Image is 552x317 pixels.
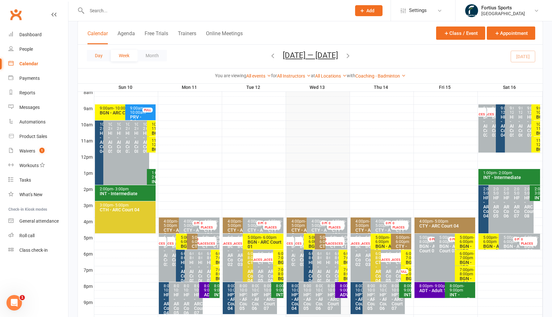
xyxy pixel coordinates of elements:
button: Trainers [178,30,196,44]
div: INT - Intermediate [151,179,154,193]
div: PRV - Private Training [130,115,154,128]
span: - 5:00pm [396,219,410,228]
span: BGN - ARC Court 03 [439,244,461,253]
button: Agenda [118,30,135,44]
span: BGN - ARC Court 03 [492,114,503,138]
span: - 5:00pm [355,219,370,228]
th: 5pm [78,234,94,242]
a: All events [246,73,271,79]
div: 4:00pm [204,219,218,228]
div: 5:00pm [308,236,318,244]
div: 0 PLACES [480,108,496,117]
th: 12pm [78,153,94,161]
a: All Locations [315,73,347,79]
button: Class / Event [436,26,485,40]
span: - 6:00pm [504,235,518,244]
span: - 8:00pm [375,251,390,260]
div: 5:00pm [524,236,539,244]
span: - 8:00pm [189,251,204,260]
span: - 6:00pm [181,235,195,244]
a: Roll call [8,228,68,243]
div: CTY - ARC Court 04 [291,228,319,237]
div: 0 PLACES [279,237,294,246]
a: Clubworx [8,6,24,23]
div: 5:00pm [247,236,282,240]
span: - 7:00pm [278,251,292,260]
a: Workouts [8,158,68,173]
div: BGN - ARC Court 01 [180,244,190,267]
div: 0 PLACES [218,237,233,246]
div: 3:00pm [99,203,154,207]
span: CTY - ARC Court 06 [341,244,353,267]
a: Messages [8,100,68,115]
div: 0 PLACES [384,221,402,226]
div: 5:00pm [330,236,339,244]
th: 3pm [78,201,94,209]
th: Sun 10 [94,83,158,91]
span: - 12:00pm [152,138,169,147]
div: Dashboard [19,32,42,37]
div: 0 PLACES [323,237,338,246]
span: CTY - ARC Court 06 [213,244,225,267]
div: HPT - ARC Court 08 [524,195,532,218]
div: BGN - ARC Court 01 [151,147,154,170]
div: 1:00pm [483,171,539,175]
span: CTY - ARC Court 05 [184,227,205,237]
div: 5:00pm [237,236,245,244]
div: People [19,47,33,52]
span: - 5:00pm [524,187,539,195]
a: Coaching - Badminton [355,73,406,79]
div: 0 PLACES [356,237,372,246]
div: 9:00am [492,106,497,115]
span: - 2:00pm [152,171,166,179]
div: Product Sales [19,134,47,139]
div: 10:00am [125,122,130,131]
div: HPT - ARC Court 07 [125,131,130,153]
div: 11:00am [536,139,539,147]
div: 9:00am [483,106,488,115]
div: 9:00am [527,106,532,115]
div: Payments [19,76,40,81]
div: 0 PLACES [513,237,531,242]
div: BGN - ARC Court 01 [536,131,539,153]
div: INT - Intermediate [99,191,154,196]
th: Sat 16 [477,83,543,91]
a: All Instructors [277,73,311,79]
div: 5:00pm [483,236,512,244]
span: - 8:00pm [326,251,341,260]
div: 0 PLACES [195,237,210,246]
span: 1 [39,148,45,153]
span: - 5:00pm [268,219,282,228]
div: General attendance [19,218,59,224]
div: BGN - ARC Court 01 [99,111,148,115]
span: - 5:00pm [228,219,242,228]
button: Calendar [87,30,108,44]
span: - 8:00pm [439,235,454,244]
input: Search... [85,6,347,15]
span: - 6:00pm [483,235,498,244]
div: 5:00pm [375,236,403,244]
div: 5:00pm [395,236,410,244]
a: Automations [8,115,68,129]
strong: with [347,73,355,78]
span: BGN - ARC Court 03 [365,244,377,267]
div: 4:00pm [247,219,275,228]
span: - 6:00pm [460,235,474,244]
div: HPT - ARC Court 06 [518,115,524,137]
span: - 12:00pm [518,106,534,115]
div: CTY - ARC Court 04 [191,244,201,267]
div: 5:00pm [439,236,467,244]
div: 2:00pm [99,187,154,191]
span: - 7:00pm [460,251,474,260]
a: Dashboard [8,27,68,42]
div: 5:00pm [213,236,218,244]
th: 4pm [78,217,94,226]
div: Tasks [19,177,31,183]
div: HPT - ARC Court 07 [527,115,532,137]
div: 0 PLACES [256,221,274,226]
div: CTY - ARC Court 04 [319,244,329,267]
span: - 6:00pm [192,235,206,244]
div: 10:00am [143,122,148,131]
div: 5:00pm [180,236,190,244]
button: Online Meetings [206,30,243,44]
